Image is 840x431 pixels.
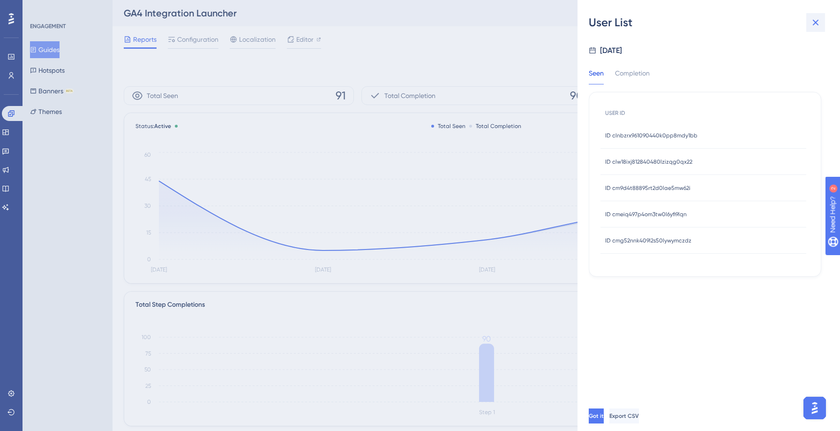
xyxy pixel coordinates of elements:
[22,2,59,14] span: Need Help?
[615,68,650,84] div: Completion
[589,408,604,423] button: Got it
[605,237,691,244] span: ID cmg52nnk409l2s50lywymczdz
[589,68,604,84] div: Seen
[609,408,639,423] button: Export CSV
[600,45,622,56] div: [DATE]
[605,132,697,139] span: ID clnbzrx961090440k0pp8mdy1bb
[605,211,687,218] span: ID cmeiq497p4om3tw0l6yfi9lqn
[589,15,829,30] div: User List
[605,109,625,117] span: USER ID
[609,412,639,420] span: Export CSV
[801,394,829,422] iframe: UserGuiding AI Assistant Launcher
[605,184,690,192] span: ID cm9d4t88895rt2d0lae5mw62i
[65,5,68,12] div: 2
[605,158,692,166] span: ID clw18ixj812840480lzizqg0qx22
[589,412,604,420] span: Got it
